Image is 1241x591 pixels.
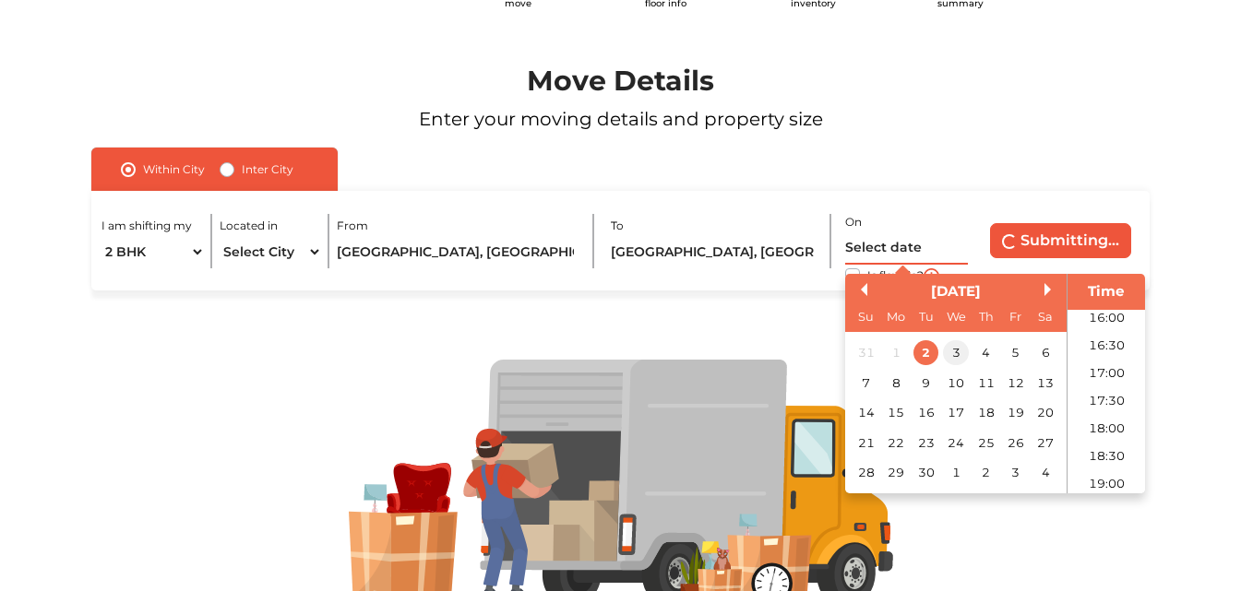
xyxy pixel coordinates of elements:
[1068,469,1146,497] li: 19:00
[611,218,624,234] label: To
[883,460,908,485] div: Choose Monday, September 29th, 2025
[1068,331,1146,359] li: 16:30
[913,370,938,395] div: Choose Tuesday, September 9th, 2025
[854,283,867,296] button: Previous Month
[943,400,968,425] div: Choose Wednesday, September 17th, 2025
[853,340,878,365] div: Not available Sunday, August 31st, 2025
[1033,370,1058,395] div: Choose Saturday, September 13th, 2025
[883,370,908,395] div: Choose Monday, September 8th, 2025
[611,236,818,268] input: Locality
[845,281,1067,302] div: [DATE]
[973,370,998,395] div: Choose Thursday, September 11th, 2025
[973,340,998,365] div: Choose Thursday, September 4th, 2025
[1033,340,1058,365] div: Choose Saturday, September 6th, 2025
[883,304,908,329] div: Mo
[913,400,938,425] div: Choose Tuesday, September 16th, 2025
[913,430,938,455] div: Choose Tuesday, September 23rd, 2025
[973,400,998,425] div: Choose Thursday, September 18th, 2025
[337,236,579,268] input: Locality
[1003,400,1028,425] div: Choose Friday, September 19th, 2025
[1033,304,1058,329] div: Sa
[973,304,998,329] div: Th
[845,232,967,265] input: Select date
[913,460,938,485] div: Choose Tuesday, September 30th, 2025
[1072,281,1140,302] div: Time
[853,430,878,455] div: Choose Sunday, September 21st, 2025
[943,460,968,485] div: Choose Wednesday, October 1st, 2025
[1044,283,1057,296] button: Next Month
[883,400,908,425] div: Choose Monday, September 15th, 2025
[883,340,908,365] div: Not available Monday, September 1st, 2025
[1003,340,1028,365] div: Choose Friday, September 5th, 2025
[220,218,278,234] label: Located in
[943,430,968,455] div: Choose Wednesday, September 24th, 2025
[883,430,908,455] div: Choose Monday, September 22nd, 2025
[1068,414,1146,442] li: 18:00
[943,304,968,329] div: We
[913,340,938,365] div: Choose Tuesday, September 2nd, 2025
[943,340,968,365] div: Choose Wednesday, September 3rd, 2025
[1033,400,1058,425] div: Choose Saturday, September 20th, 2025
[1068,359,1146,386] li: 17:00
[924,268,939,284] img: i
[1068,303,1146,331] li: 16:00
[1068,386,1146,414] li: 17:30
[973,460,998,485] div: Choose Thursday, October 2nd, 2025
[50,65,1191,98] h1: Move Details
[1003,430,1028,455] div: Choose Friday, September 26th, 2025
[853,460,878,485] div: Choose Sunday, September 28th, 2025
[242,159,293,181] label: Inter City
[143,159,205,181] label: Within City
[990,223,1131,258] button: Submitting...
[845,214,862,230] label: On
[1003,304,1028,329] div: Fr
[1033,430,1058,455] div: Choose Saturday, September 27th, 2025
[101,218,192,234] label: I am shifting my
[50,105,1191,133] p: Enter your moving details and property size
[1003,460,1028,485] div: Choose Friday, October 3rd, 2025
[337,218,368,234] label: From
[853,370,878,395] div: Choose Sunday, September 7th, 2025
[853,400,878,425] div: Choose Sunday, September 14th, 2025
[1033,460,1058,485] div: Choose Saturday, October 4th, 2025
[943,370,968,395] div: Choose Wednesday, September 10th, 2025
[853,304,878,329] div: Su
[867,265,924,284] label: Is flexible?
[973,430,998,455] div: Choose Thursday, September 25th, 2025
[851,337,1060,487] div: month 2025-09
[1068,442,1146,469] li: 18:30
[913,304,938,329] div: Tu
[1003,370,1028,395] div: Choose Friday, September 12th, 2025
